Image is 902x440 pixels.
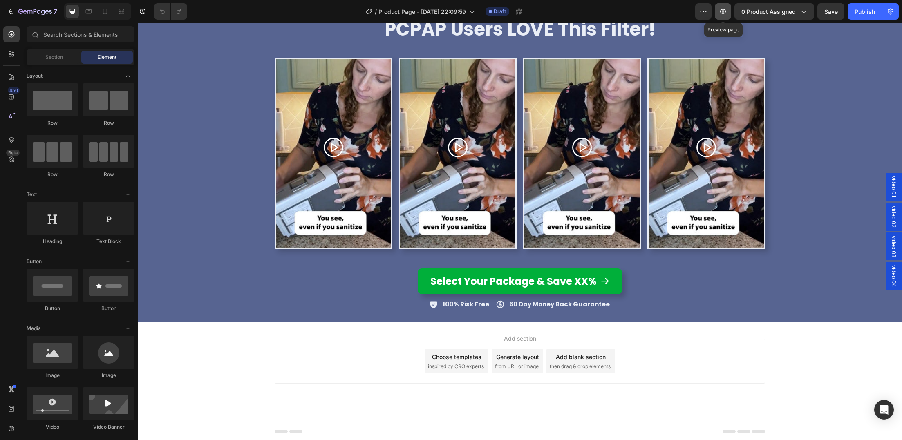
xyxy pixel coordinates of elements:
p: 60 Day Money Back Guarantee [372,277,472,286]
div: Row [83,119,134,127]
span: Toggle open [121,255,134,268]
div: Button [27,305,78,312]
button: Save [817,3,844,20]
div: Choose templates [294,330,344,338]
div: Open Intercom Messenger [874,400,894,420]
button: Publish [848,3,882,20]
img: gempages_582237938801181297-fa334652-5d5c-4096-a781-e8b84b523df8.jpg [137,35,255,226]
span: Media [27,325,41,332]
span: video 04 [752,242,760,264]
span: from URL or image [357,340,401,347]
span: Toggle open [121,69,134,83]
div: Add blank section [418,330,468,338]
p: Select Your Package & Save XX% [293,252,459,265]
span: Toggle open [121,188,134,201]
span: video 03 [752,213,760,235]
div: Undo/Redo [154,3,187,20]
span: Save [824,8,838,15]
img: gempages_582237938801181297-fa334652-5d5c-4096-a781-e8b84b523df8.jpg [385,35,503,226]
span: Element [98,54,116,61]
img: gempages_582237938801181297-fa334652-5d5c-4096-a781-e8b84b523df8.jpg [510,35,627,226]
div: Beta [6,150,20,156]
span: then drag & drop elements [412,340,473,347]
span: Layout [27,72,43,80]
span: Toggle open [121,322,134,335]
div: Button [83,305,134,312]
span: Draft [494,8,506,15]
p: 100% Risk Free [305,277,351,286]
div: 450 [8,87,20,94]
span: video 01 [752,153,760,175]
div: Row [27,119,78,127]
span: / [375,7,377,16]
span: Add section [363,311,402,320]
div: Publish [855,7,875,16]
div: Video Banner [83,423,134,431]
span: Button [27,258,42,265]
span: Section [45,54,63,61]
p: 7 [54,7,57,16]
iframe: Design area [138,23,902,440]
input: Search Sections & Elements [27,26,134,42]
span: video 02 [752,183,760,205]
button: <p>Select Your Package &amp; Save XX%</p> [280,246,484,271]
span: 0 product assigned [741,7,796,16]
div: Video [27,423,78,431]
div: Image [27,372,78,379]
div: Generate layout [358,330,401,338]
span: Text [27,191,37,198]
div: Text Block [83,238,134,245]
button: 0 product assigned [734,3,814,20]
div: Row [27,171,78,178]
img: gempages_582237938801181297-fa334652-5d5c-4096-a781-e8b84b523df8.jpg [261,35,379,226]
div: Heading [27,238,78,245]
div: Row [83,171,134,178]
span: Product Page - [DATE] 22:09:59 [378,7,466,16]
button: 7 [3,3,61,20]
div: Image [83,372,134,379]
span: inspired by CRO experts [290,340,346,347]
